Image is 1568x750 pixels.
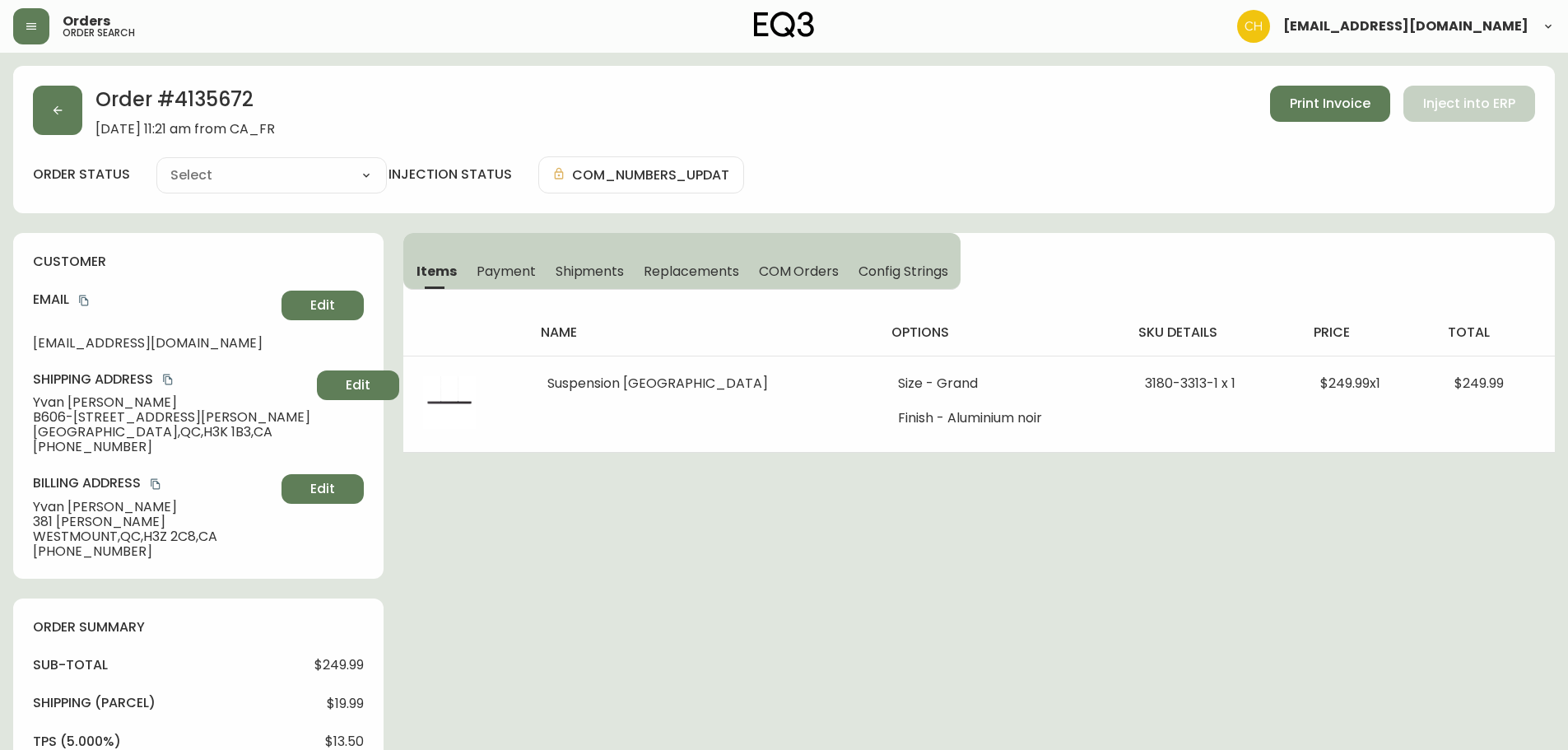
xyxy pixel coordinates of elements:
span: Payment [477,263,536,280]
h5: order search [63,28,135,38]
h4: total [1448,324,1542,342]
span: B606-[STREET_ADDRESS][PERSON_NAME] [33,410,310,425]
h2: Order # 4135672 [95,86,275,122]
span: Edit [346,376,370,394]
img: 7bb333e8-f9f2-447b-8589-eb02ea683805.jpg [423,376,476,429]
span: $249.99 [1454,374,1504,393]
span: Edit [310,296,335,314]
span: [PHONE_NUMBER] [33,544,275,559]
img: 6288462cea190ebb98a2c2f3c744dd7e [1237,10,1270,43]
span: 381 [PERSON_NAME] [33,515,275,529]
span: Suspension [GEOGRAPHIC_DATA] [547,374,768,393]
label: order status [33,165,130,184]
h4: Email [33,291,275,309]
h4: customer [33,253,364,271]
li: Finish - Aluminium noir [898,411,1106,426]
button: copy [76,292,92,309]
span: $249.99 x 1 [1320,374,1380,393]
h4: sub-total [33,656,108,674]
h4: order summary [33,618,364,636]
span: Items [416,263,457,280]
span: $13.50 [325,734,364,749]
h4: name [541,324,865,342]
h4: sku details [1138,324,1287,342]
span: Config Strings [858,263,947,280]
span: [GEOGRAPHIC_DATA] , QC , H3K 1B3 , CA [33,425,310,440]
span: COM Orders [759,263,840,280]
span: [EMAIL_ADDRESS][DOMAIN_NAME] [1283,20,1528,33]
h4: options [891,324,1113,342]
span: Replacements [644,263,738,280]
span: $249.99 [314,658,364,673]
button: copy [160,371,176,388]
h4: Shipping Address [33,370,310,389]
button: copy [147,476,164,492]
button: Edit [317,370,399,400]
h4: price [1314,324,1421,342]
span: Yvan [PERSON_NAME] [33,500,275,515]
button: Print Invoice [1270,86,1390,122]
button: Edit [281,291,364,320]
img: logo [754,12,815,38]
span: [EMAIL_ADDRESS][DOMAIN_NAME] [33,336,275,351]
h4: Shipping ( Parcel ) [33,694,156,712]
span: Shipments [556,263,625,280]
span: Yvan [PERSON_NAME] [33,395,310,410]
span: 3180-3313-1 x 1 [1145,374,1235,393]
span: Orders [63,15,110,28]
span: WESTMOUNT , QC , H3Z 2C8 , CA [33,529,275,544]
span: Print Invoice [1290,95,1370,113]
h4: injection status [389,165,512,184]
button: Edit [281,474,364,504]
span: Edit [310,480,335,498]
li: Size - Grand [898,376,1106,391]
span: [PHONE_NUMBER] [33,440,310,454]
span: [DATE] 11:21 am from CA_FR [95,122,275,137]
span: $19.99 [327,696,364,711]
h4: Billing Address [33,474,275,492]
